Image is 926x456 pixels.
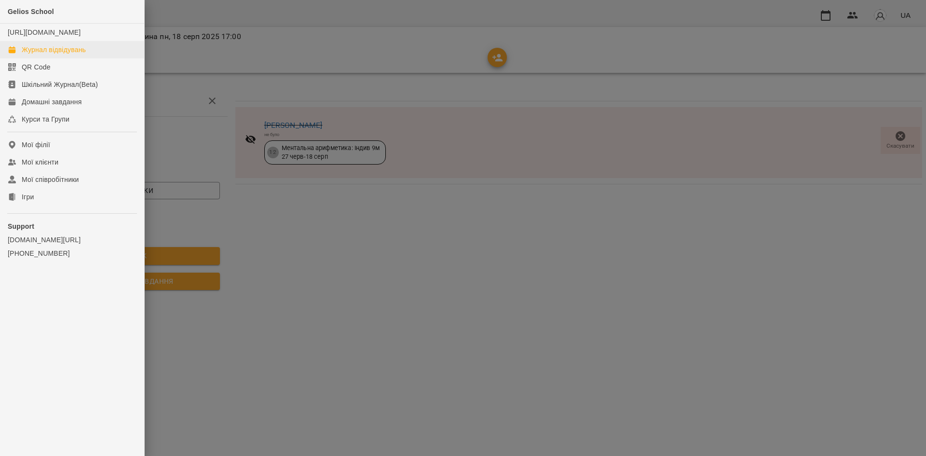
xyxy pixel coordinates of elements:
[22,140,50,150] div: Мої філії
[8,28,81,36] a: [URL][DOMAIN_NAME]
[22,157,58,167] div: Мої клієнти
[22,62,51,72] div: QR Code
[22,80,98,89] div: Шкільний Журнал(Beta)
[8,8,54,15] span: Gelios School
[8,249,136,258] a: [PHONE_NUMBER]
[8,221,136,231] p: Support
[22,97,82,107] div: Домашні завдання
[22,45,86,55] div: Журнал відвідувань
[22,192,34,202] div: Ігри
[22,114,69,124] div: Курси та Групи
[22,175,79,184] div: Мої співробітники
[8,235,136,245] a: [DOMAIN_NAME][URL]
